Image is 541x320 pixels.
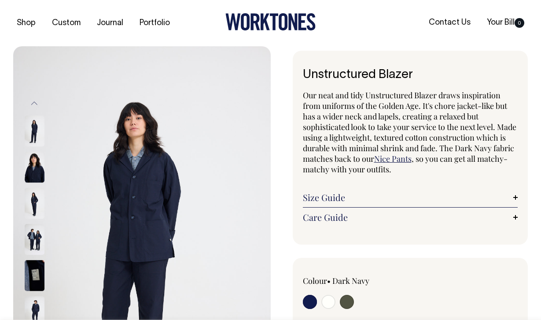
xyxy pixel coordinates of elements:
[25,224,44,255] img: dark-navy
[332,275,369,286] label: Dark Navy
[303,153,508,175] span: , so you can get all matchy-matchy with your outfits.
[28,93,41,113] button: Previous
[303,68,518,82] h1: Unstructured Blazer
[425,15,474,30] a: Contact Us
[25,260,44,291] img: dark-navy
[136,16,173,30] a: Portfolio
[48,16,84,30] a: Custom
[303,212,518,223] a: Care Guide
[13,16,39,30] a: Shop
[303,192,518,203] a: Size Guide
[303,90,516,164] span: Our neat and tidy Unstructured Blazer draws inspiration from uniforms of the Golden Age. It's cho...
[25,116,44,147] img: dark-navy
[374,153,412,164] a: Nice Pants
[25,152,44,183] img: dark-navy
[25,188,44,219] img: dark-navy
[327,275,331,286] span: •
[515,18,524,28] span: 0
[483,15,528,30] a: Your Bill0
[93,16,127,30] a: Journal
[303,275,389,286] div: Colour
